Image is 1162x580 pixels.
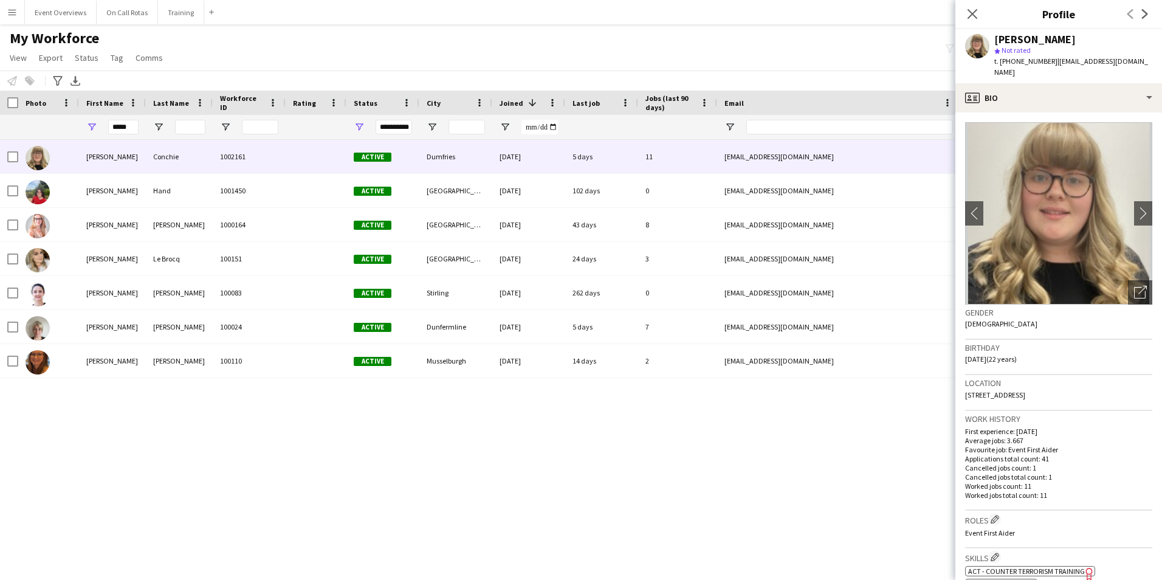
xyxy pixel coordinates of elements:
div: [DATE] [492,310,565,344]
div: 262 days [565,276,638,309]
span: Active [354,187,391,196]
div: [PERSON_NAME] [79,276,146,309]
span: Status [75,52,98,63]
div: 0 [638,174,717,207]
div: 11 [638,140,717,173]
div: Dunfermline [419,310,492,344]
div: [EMAIL_ADDRESS][DOMAIN_NAME] [717,140,960,173]
div: [PERSON_NAME] [79,174,146,207]
span: Event First Aider [965,528,1015,537]
button: Open Filter Menu [500,122,511,133]
h3: Location [965,378,1152,388]
div: [DATE] [492,174,565,207]
div: [PERSON_NAME] [79,242,146,275]
div: [PERSON_NAME] [146,310,213,344]
span: Email [724,98,744,108]
div: [EMAIL_ADDRESS][DOMAIN_NAME] [717,276,960,309]
span: Active [354,323,391,332]
span: Not rated [1002,46,1031,55]
div: [EMAIL_ADDRESS][DOMAIN_NAME] [717,310,960,344]
span: Status [354,98,377,108]
div: 5 days [565,140,638,173]
span: [DATE] (22 years) [965,354,1017,364]
div: [DATE] [492,140,565,173]
div: [PERSON_NAME] [994,34,1076,45]
span: Active [354,357,391,366]
div: 100083 [213,276,286,309]
button: On Call Rotas [97,1,158,24]
span: t. [PHONE_NUMBER] [994,57,1057,66]
button: Training [158,1,204,24]
app-action-btn: Export XLSX [68,74,83,88]
button: Open Filter Menu [354,122,365,133]
button: Event Overviews [25,1,97,24]
a: Tag [106,50,128,66]
div: [PERSON_NAME] [146,276,213,309]
h3: Profile [955,6,1162,22]
div: [PERSON_NAME] [79,208,146,241]
div: [DATE] [492,242,565,275]
span: Last job [572,98,600,108]
div: 0 [638,276,717,309]
p: Worked jobs total count: 11 [965,491,1152,500]
img: Sarah Richardson [26,214,50,238]
div: [DATE] [492,344,565,378]
div: [PERSON_NAME] [79,140,146,173]
app-action-btn: Advanced filters [50,74,65,88]
button: Open Filter Menu [86,122,97,133]
div: 1000164 [213,208,286,241]
span: Workforce ID [220,94,264,112]
div: [EMAIL_ADDRESS][DOMAIN_NAME] [717,344,960,378]
a: Status [70,50,103,66]
div: Stirling [419,276,492,309]
img: Sarah Le Brocq [26,248,50,272]
div: 5 days [565,310,638,344]
div: [PERSON_NAME] [79,310,146,344]
span: First Name [86,98,123,108]
img: Sarah McFadyen [26,282,50,306]
span: Active [354,153,391,162]
span: Last Name [153,98,189,108]
p: Worked jobs count: 11 [965,482,1152,491]
img: Sarah Ritchie [26,350,50,375]
div: [DATE] [492,276,565,309]
div: [GEOGRAPHIC_DATA] [419,174,492,207]
input: First Name Filter Input [108,120,139,134]
span: Tag [111,52,123,63]
div: 100024 [213,310,286,344]
span: ACT - Counter Terrorism Training [968,567,1085,576]
input: Joined Filter Input [521,120,558,134]
div: 102 days [565,174,638,207]
img: Sarah McGregor [26,316,50,340]
input: City Filter Input [449,120,485,134]
div: 3 [638,242,717,275]
div: [EMAIL_ADDRESS][DOMAIN_NAME] [717,174,960,207]
button: Open Filter Menu [427,122,438,133]
div: Open photos pop-in [1128,280,1152,305]
div: [DATE] [492,208,565,241]
a: View [5,50,32,66]
input: Workforce ID Filter Input [242,120,278,134]
p: Average jobs: 3.667 [965,436,1152,445]
div: [GEOGRAPHIC_DATA] [419,242,492,275]
div: Dumfries [419,140,492,173]
div: [PERSON_NAME] [146,344,213,378]
div: Le Brocq [146,242,213,275]
div: Bio [955,83,1162,112]
span: [STREET_ADDRESS] [965,390,1025,399]
div: [GEOGRAPHIC_DATA] [419,208,492,241]
input: Last Name Filter Input [175,120,205,134]
img: Crew avatar or photo [965,122,1152,305]
div: 100151 [213,242,286,275]
img: Sarah Conchie [26,146,50,170]
div: [EMAIL_ADDRESS][DOMAIN_NAME] [717,208,960,241]
span: Active [354,221,391,230]
p: Applications total count: 41 [965,454,1152,463]
img: Sarah Hand [26,180,50,204]
span: Active [354,255,391,264]
button: Open Filter Menu [220,122,231,133]
div: 100110 [213,344,286,378]
h3: Skills [965,551,1152,564]
span: Photo [26,98,46,108]
h3: Roles [965,513,1152,526]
